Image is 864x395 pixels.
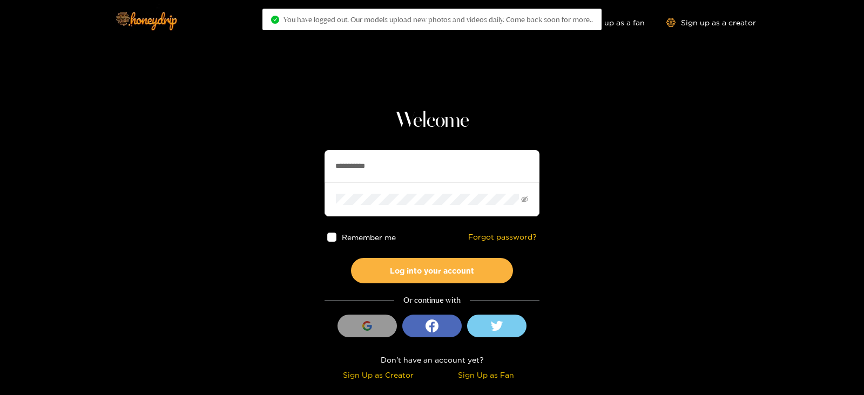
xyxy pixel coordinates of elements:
a: Sign up as a creator [666,18,756,27]
span: Remember me [342,233,396,241]
div: Don't have an account yet? [325,353,539,366]
div: Sign Up as Creator [327,369,429,381]
h1: Welcome [325,108,539,134]
span: check-circle [271,16,279,24]
div: Sign Up as Fan [435,369,537,381]
a: Forgot password? [468,233,537,242]
button: Log into your account [351,258,513,283]
span: eye-invisible [521,196,528,203]
a: Sign up as a fan [571,18,645,27]
div: Or continue with [325,294,539,307]
span: You have logged out. Our models upload new photos and videos daily. Come back soon for more.. [283,15,593,24]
